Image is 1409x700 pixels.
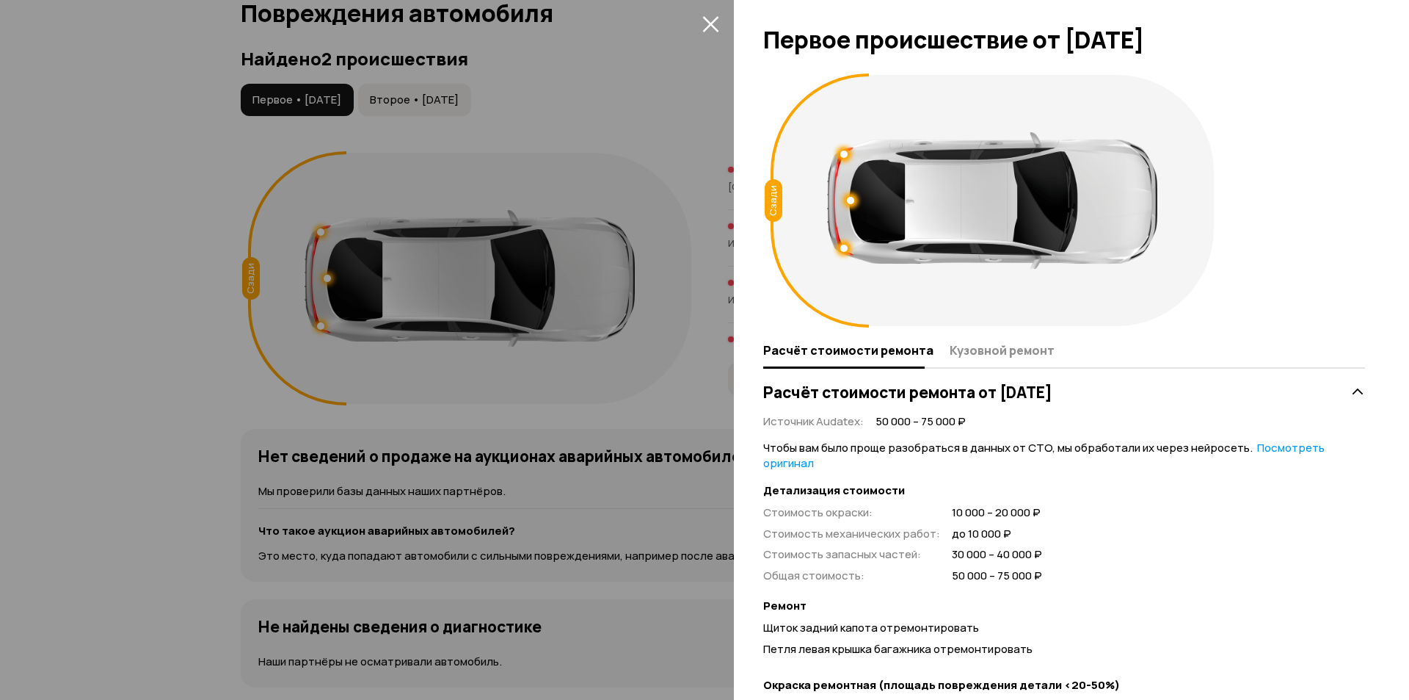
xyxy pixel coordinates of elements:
[763,440,1325,471] a: Посмотреть оригинал
[763,526,940,541] span: Стоимость механических работ :
[763,599,1365,614] strong: Ремонт
[763,620,979,635] span: Щиток задний капота отремонтировать
[763,568,864,583] span: Общая стоимость :
[763,414,864,429] span: Источник Audatex :
[763,483,1365,499] strong: Детализация стоимости
[763,641,1033,657] span: Петля левая крышка багажника отремонтировать
[952,505,1042,521] span: 10 000 – 20 000 ₽
[763,678,1365,693] strong: Окраска ремонтная (площадь повреждения детали <20-50%)
[875,414,966,430] span: 50 000 – 75 000 ₽
[952,527,1042,542] span: до 10 000 ₽
[763,546,921,562] span: Стоимость запасных частей :
[763,383,1052,402] h3: Расчёт стоимости ремонта от [DATE]
[765,179,782,222] div: Сзади
[950,343,1055,358] span: Кузовной ремонт
[763,440,1325,471] span: Чтобы вам было проще разобраться в данных от СТО, мы обработали их через нейросеть.
[763,343,933,358] span: Расчёт стоимости ремонта
[763,505,873,520] span: Стоимость окраски :
[952,547,1042,563] span: 30 000 – 40 000 ₽
[699,12,722,35] button: закрыть
[952,569,1042,584] span: 50 000 – 75 000 ₽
